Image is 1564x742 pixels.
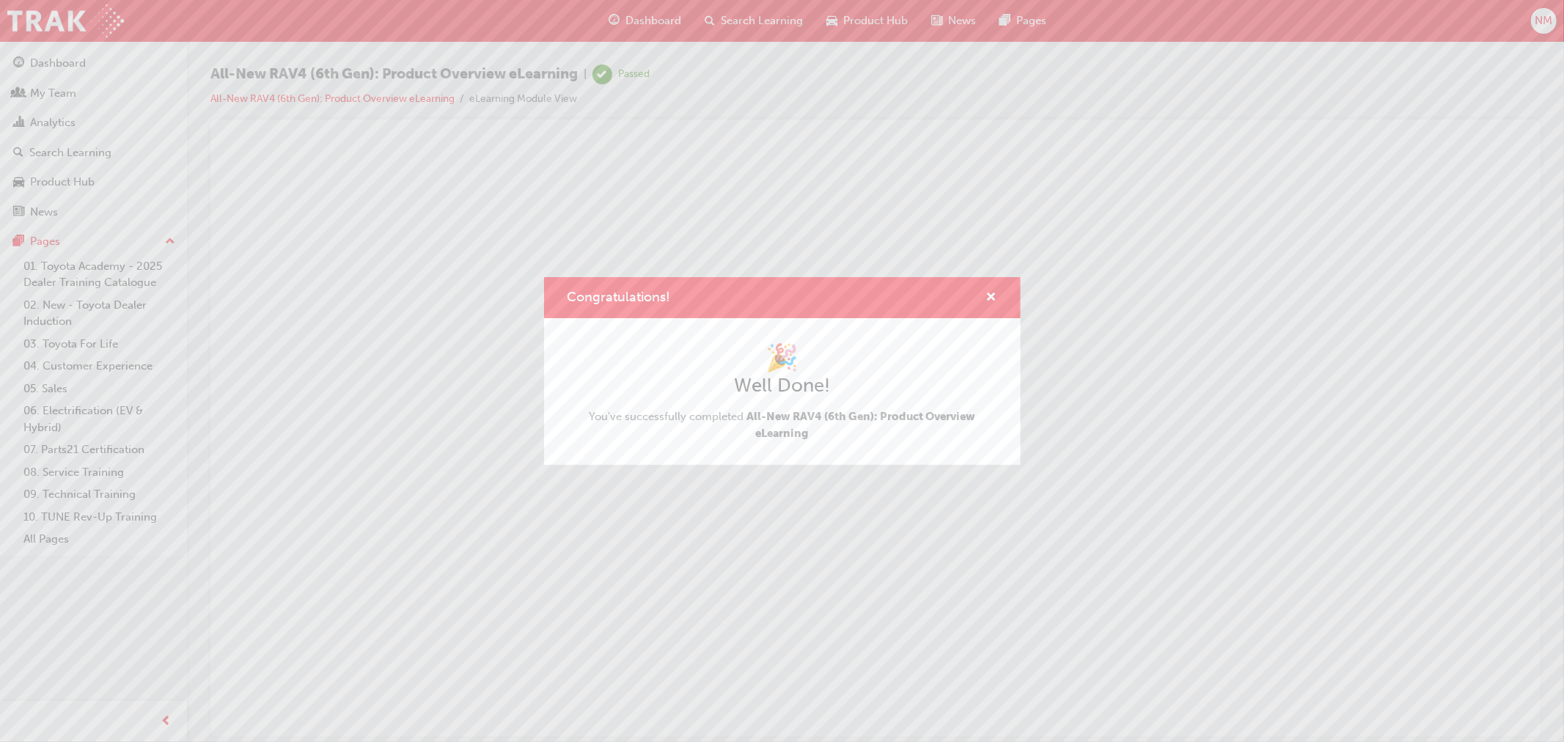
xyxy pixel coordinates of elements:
span: Congratulations! [568,289,671,305]
div: You may now leave this page. [6,260,1301,277]
span: You've successfully completed [568,408,997,441]
div: 👋 Bye! [6,220,1301,246]
span: cross-icon [986,292,997,305]
span: All-New RAV4 (6th Gen): Product Overview eLearning [746,410,975,440]
h2: Well Done! [568,374,997,397]
h1: 🎉 [568,342,997,374]
div: Congratulations! [544,277,1021,466]
button: cross-icon [986,289,997,307]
